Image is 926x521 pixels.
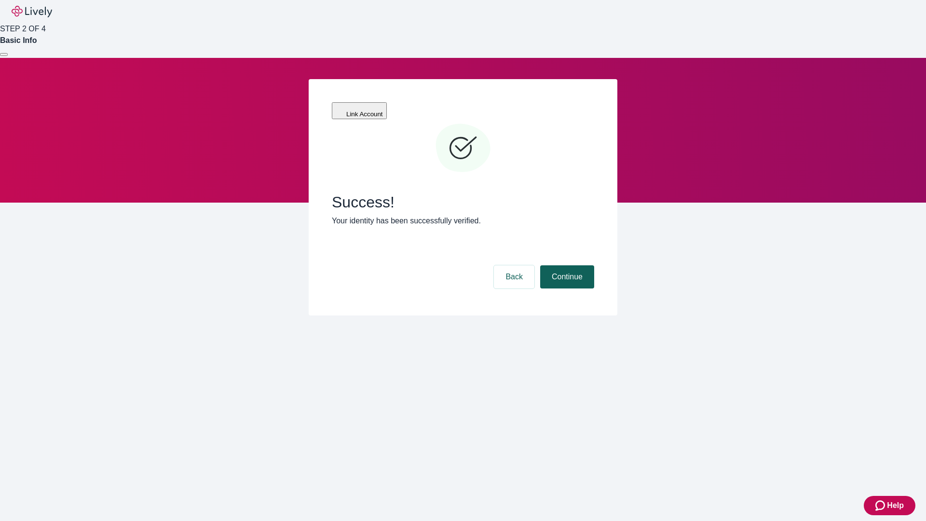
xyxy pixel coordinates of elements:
button: Continue [540,265,594,288]
img: Lively [12,6,52,17]
button: Back [494,265,534,288]
span: Help [887,500,904,511]
svg: Zendesk support icon [875,500,887,511]
span: Success! [332,193,594,211]
button: Link Account [332,102,387,119]
button: Zendesk support iconHelp [864,496,915,515]
svg: Checkmark icon [434,120,492,178]
p: Your identity has been successfully verified. [332,215,594,227]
